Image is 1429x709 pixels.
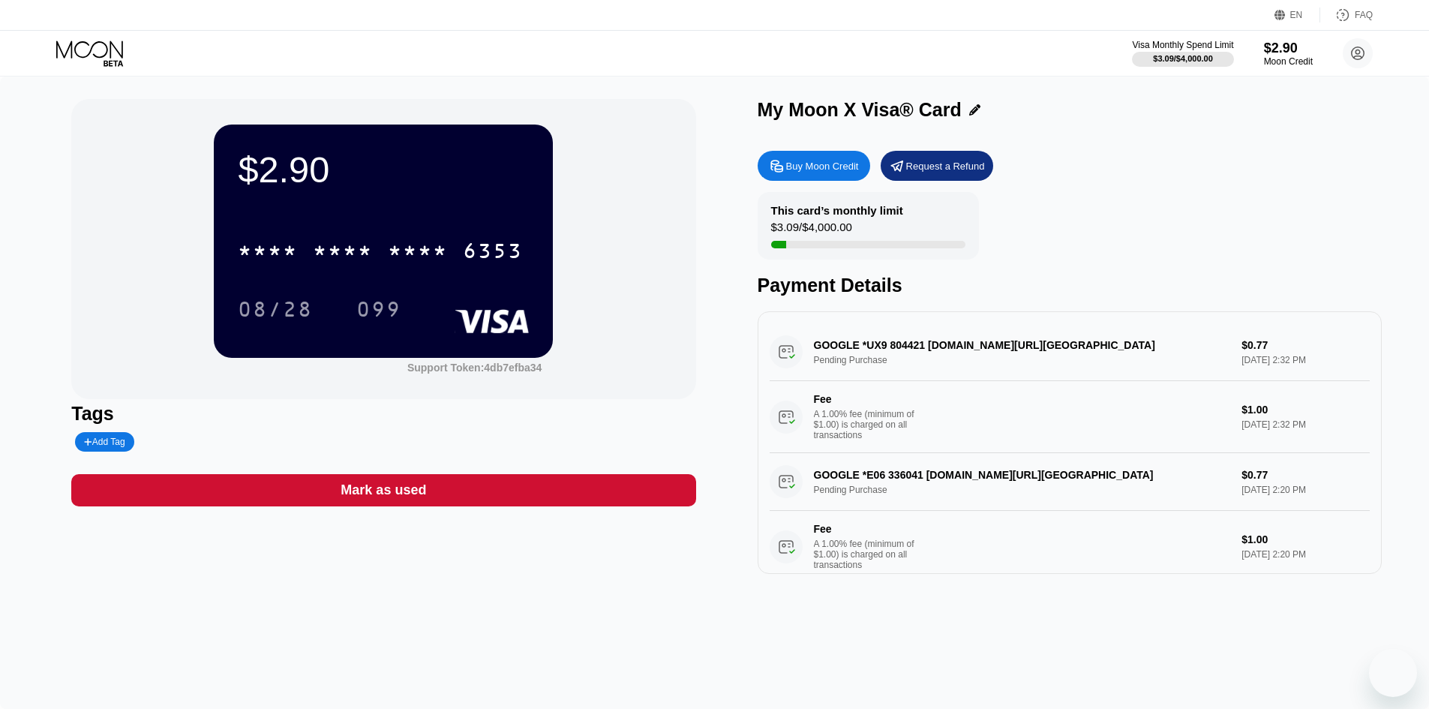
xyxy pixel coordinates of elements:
div: $3.09 / $4,000.00 [771,221,852,241]
div: 6353 [463,241,523,265]
div: Request a Refund [906,160,985,173]
div: $2.90 [1264,41,1313,56]
div: $2.90 [238,149,529,191]
div: EN [1290,10,1303,20]
div: A 1.00% fee (minimum of $1.00) is charged on all transactions [814,409,926,440]
div: 099 [345,290,413,328]
div: FAQ [1355,10,1373,20]
div: $3.09 / $4,000.00 [1153,54,1213,63]
div: Tags [71,403,695,425]
div: This card’s monthly limit [771,204,903,217]
div: Moon Credit [1264,56,1313,67]
div: Visa Monthly Spend Limit$3.09/$4,000.00 [1132,40,1233,67]
div: $1.00 [1241,404,1369,416]
div: FeeA 1.00% fee (minimum of $1.00) is charged on all transactions$1.00[DATE] 2:32 PM [770,381,1370,453]
div: [DATE] 2:20 PM [1241,549,1369,560]
div: FeeA 1.00% fee (minimum of $1.00) is charged on all transactions$1.00[DATE] 2:20 PM [770,511,1370,583]
div: Fee [814,523,919,535]
div: Request a Refund [881,151,993,181]
div: Add Tag [84,437,125,447]
div: 08/28 [238,299,313,323]
div: Visa Monthly Spend Limit [1132,40,1233,50]
div: $2.90Moon Credit [1264,41,1313,67]
iframe: Nút để khởi chạy cửa sổ nhắn tin [1369,649,1417,697]
div: Payment Details [758,275,1382,296]
div: EN [1274,8,1320,23]
div: [DATE] 2:32 PM [1241,419,1369,430]
div: My Moon X Visa® Card [758,99,962,121]
div: FAQ [1320,8,1373,23]
div: $1.00 [1241,533,1369,545]
div: 099 [356,299,401,323]
div: Support Token: 4db7efba34 [407,362,542,374]
div: Buy Moon Credit [786,160,859,173]
div: Support Token:4db7efba34 [407,362,542,374]
div: A 1.00% fee (minimum of $1.00) is charged on all transactions [814,539,926,570]
div: Fee [814,393,919,405]
div: Mark as used [71,474,695,506]
div: Mark as used [341,482,426,499]
div: Buy Moon Credit [758,151,870,181]
div: Add Tag [75,432,134,452]
div: 08/28 [227,290,324,328]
